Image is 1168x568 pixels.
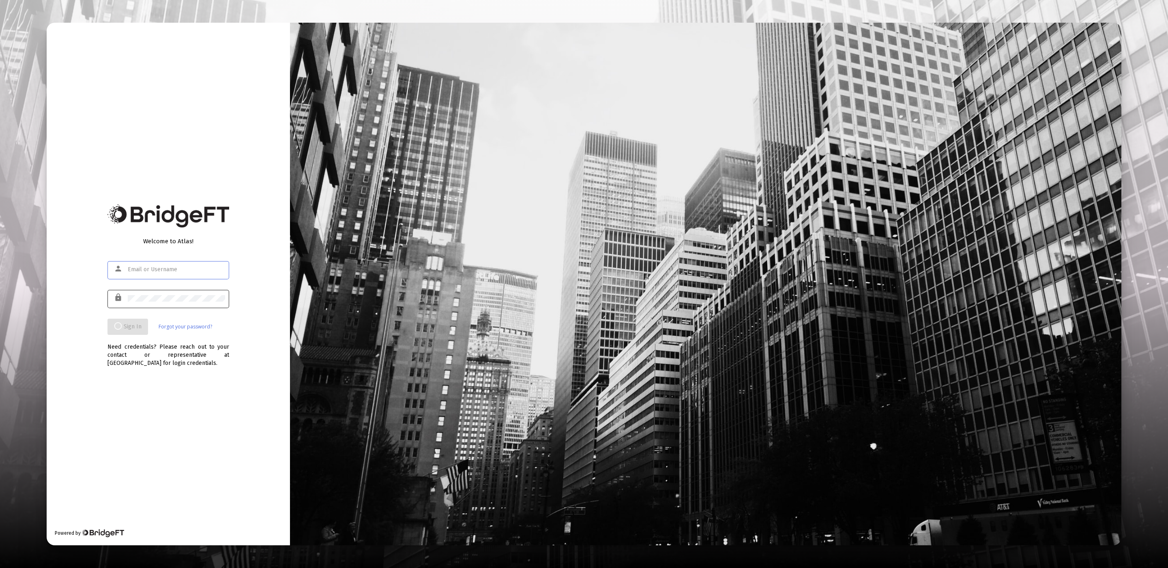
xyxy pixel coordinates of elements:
a: Forgot your password? [159,323,212,331]
button: Sign In [107,319,148,335]
div: Powered by [55,529,124,537]
span: Sign In [114,323,142,330]
img: Bridge Financial Technology Logo [82,529,124,537]
img: Bridge Financial Technology Logo [107,204,229,227]
mat-icon: person [114,264,124,274]
input: Email or Username [128,266,225,273]
mat-icon: lock [114,293,124,302]
div: Need credentials? Please reach out to your contact or representative at [GEOGRAPHIC_DATA] for log... [107,335,229,367]
div: Welcome to Atlas! [107,237,229,245]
